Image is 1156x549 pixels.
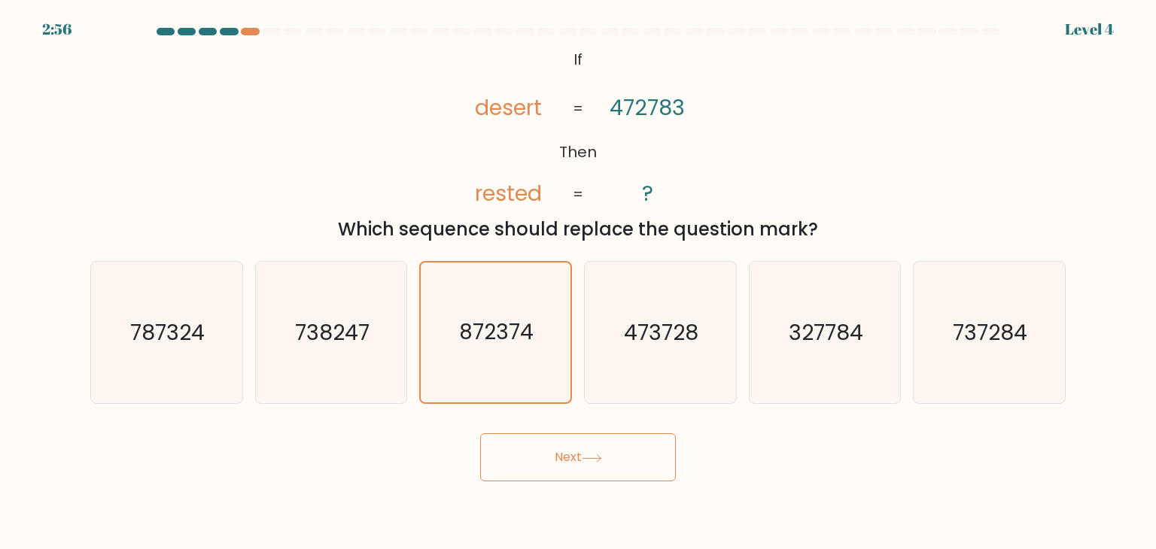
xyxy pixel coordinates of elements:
tspan: ? [642,178,653,208]
tspan: 472783 [610,93,685,123]
tspan: Then [559,141,597,162]
text: 737284 [954,317,1028,347]
tspan: = [573,184,583,205]
tspan: rested [475,178,542,208]
text: 473728 [625,317,699,347]
text: 872374 [460,318,534,347]
tspan: = [573,98,583,119]
text: 738247 [295,317,370,347]
svg: @import url('[URL][DOMAIN_NAME]); [444,45,712,210]
div: 2:56 [42,18,71,41]
text: 327784 [789,317,863,347]
tspan: desert [475,93,542,123]
button: Next [480,433,676,481]
div: Level 4 [1065,18,1114,41]
text: 787324 [131,317,205,347]
div: Which sequence should replace the question mark? [99,216,1057,243]
tspan: If [573,49,583,70]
